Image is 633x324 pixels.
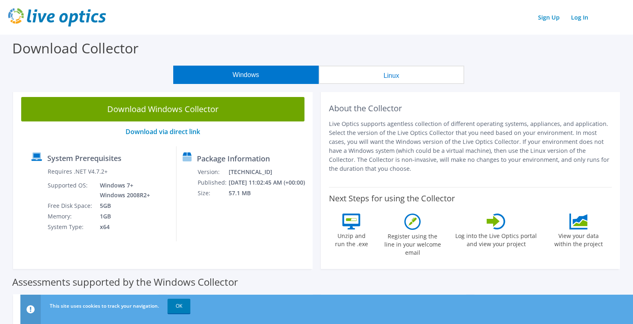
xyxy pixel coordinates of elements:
[21,97,304,121] a: Download Windows Collector
[329,119,612,173] p: Live Optics supports agentless collection of different operating systems, appliances, and applica...
[126,127,200,136] a: Download via direct link
[8,8,106,26] img: live_optics_svg.svg
[228,167,309,177] td: [TECHNICAL_ID]
[12,39,139,57] label: Download Collector
[329,194,455,203] label: Next Steps for using the Collector
[94,222,152,232] td: x64
[382,230,443,257] label: Register using the line in your welcome email
[94,211,152,222] td: 1GB
[567,11,592,23] a: Log In
[47,180,94,201] td: Supported OS:
[549,229,608,248] label: View your data within the project
[319,66,464,84] button: Linux
[197,177,228,188] td: Published:
[534,11,564,23] a: Sign Up
[173,66,319,84] button: Windows
[197,154,270,163] label: Package Information
[197,167,228,177] td: Version:
[47,201,94,211] td: Free Disk Space:
[47,211,94,222] td: Memory:
[455,229,537,248] label: Log into the Live Optics portal and view your project
[94,201,152,211] td: 5GB
[47,222,94,232] td: System Type:
[50,302,159,309] span: This site uses cookies to track your navigation.
[12,278,238,286] label: Assessments supported by the Windows Collector
[228,188,309,198] td: 57.1 MB
[228,177,309,188] td: [DATE] 11:02:45 AM (+00:00)
[333,229,370,248] label: Unzip and run the .exe
[47,154,121,162] label: System Prerequisites
[168,299,190,313] a: OK
[94,180,152,201] td: Windows 7+ Windows 2008R2+
[197,188,228,198] td: Size:
[329,104,612,113] h2: About the Collector
[48,168,108,176] label: Requires .NET V4.7.2+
